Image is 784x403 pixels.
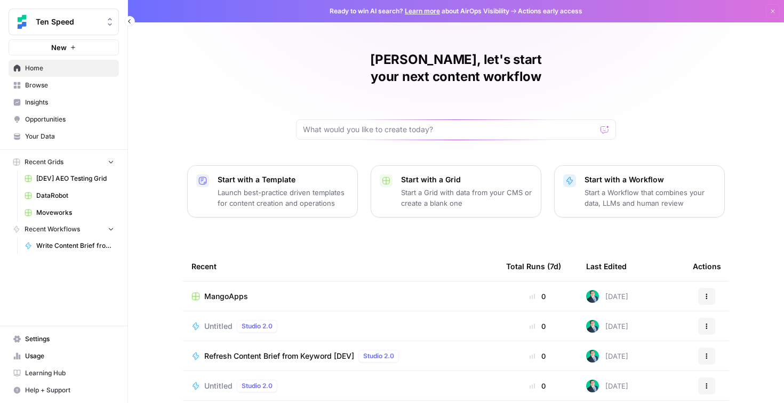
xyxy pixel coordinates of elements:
p: Start with a Grid [401,174,532,185]
span: Write Content Brief from Keyword [DEV] [36,241,114,251]
div: [DATE] [586,380,628,392]
span: Refresh Content Brief from Keyword [DEV] [204,351,354,361]
img: Ten Speed Logo [12,12,31,31]
span: Insights [25,98,114,107]
button: Start with a WorkflowStart a Workflow that combines your data, LLMs and human review [554,165,725,217]
span: DataRobot [36,191,114,200]
a: UntitledStudio 2.0 [191,380,489,392]
div: Total Runs (7d) [506,252,561,281]
div: Actions [693,252,721,281]
button: Workspace: Ten Speed [9,9,119,35]
div: [DATE] [586,320,628,333]
a: Home [9,60,119,77]
a: Moveworks [20,204,119,221]
span: MangoApps [204,291,248,302]
span: Usage [25,351,114,361]
button: Start with a TemplateLaunch best-practice driven templates for content creation and operations [187,165,358,217]
span: Recent Grids [25,157,63,167]
a: Learning Hub [9,365,119,382]
a: UntitledStudio 2.0 [191,320,489,333]
p: Start with a Workflow [585,174,716,185]
span: Your Data [25,132,114,141]
div: 0 [506,381,569,391]
button: Help + Support [9,382,119,399]
a: Settings [9,331,119,348]
a: Usage [9,348,119,365]
span: Studio 2.0 [242,381,273,391]
a: Your Data [9,128,119,145]
span: Browse [25,80,114,90]
input: What would you like to create today? [303,124,596,135]
h1: [PERSON_NAME], let's start your next content workflow [296,51,616,85]
span: Home [25,63,114,73]
div: Recent [191,252,489,281]
span: Untitled [204,321,233,332]
img: loq7q7lwz012dtl6ci9jrncps3v6 [586,320,599,333]
p: Start a Workflow that combines your data, LLMs and human review [585,187,716,208]
span: Untitled [204,381,233,391]
span: Actions early access [518,6,582,16]
span: Ready to win AI search? about AirOps Visibility [330,6,509,16]
a: Opportunities [9,111,119,128]
a: [DEV] AEO Testing Grid [20,170,119,187]
img: loq7q7lwz012dtl6ci9jrncps3v6 [586,290,599,303]
span: Ten Speed [36,17,100,27]
div: Last Edited [586,252,627,281]
a: Insights [9,94,119,111]
a: Learn more [405,7,440,15]
span: [DEV] AEO Testing Grid [36,174,114,183]
span: Studio 2.0 [363,351,394,361]
div: [DATE] [586,350,628,362]
a: DataRobot [20,187,119,204]
div: 0 [506,321,569,332]
button: Recent Grids [9,154,119,170]
span: Settings [25,334,114,344]
p: Launch best-practice driven templates for content creation and operations [218,187,349,208]
a: Refresh Content Brief from Keyword [DEV]Studio 2.0 [191,350,489,362]
span: Opportunities [25,115,114,124]
button: Start with a GridStart a Grid with data from your CMS or create a blank one [371,165,541,217]
div: 0 [506,351,569,361]
span: Help + Support [25,385,114,395]
button: New [9,39,119,55]
p: Start with a Template [218,174,349,185]
div: 0 [506,291,569,302]
span: New [51,42,67,53]
span: Moveworks [36,208,114,217]
a: Write Content Brief from Keyword [DEV] [20,237,119,254]
a: Browse [9,77,119,94]
span: Learning Hub [25,368,114,378]
p: Start a Grid with data from your CMS or create a blank one [401,187,532,208]
img: loq7q7lwz012dtl6ci9jrncps3v6 [586,380,599,392]
img: loq7q7lwz012dtl6ci9jrncps3v6 [586,350,599,362]
span: Recent Workflows [25,224,80,234]
div: [DATE] [586,290,628,303]
span: Studio 2.0 [242,321,273,331]
button: Recent Workflows [9,221,119,237]
a: MangoApps [191,291,489,302]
